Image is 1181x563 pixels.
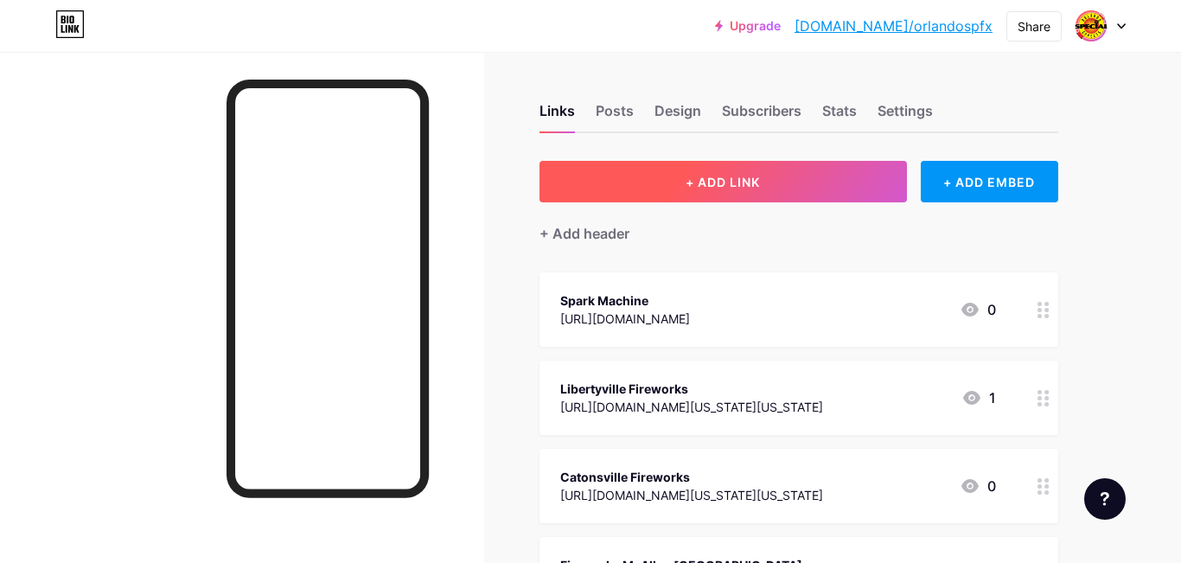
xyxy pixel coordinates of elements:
[539,161,907,202] button: + ADD LINK
[66,102,155,113] div: Domain Overview
[539,100,575,131] div: Links
[921,161,1058,202] div: + ADD EMBED
[795,16,993,36] a: [DOMAIN_NAME]/orlandospfx
[539,223,629,244] div: + Add header
[560,291,690,310] div: Spark Machine
[560,486,823,504] div: [URL][DOMAIN_NAME][US_STATE][US_STATE]
[654,100,701,131] div: Design
[722,100,801,131] div: Subscribers
[48,28,85,42] div: v 4.0.25
[878,100,933,131] div: Settings
[560,310,690,328] div: [URL][DOMAIN_NAME]
[28,45,41,59] img: website_grey.svg
[1075,10,1108,42] img: orlandospfx
[960,299,996,320] div: 0
[560,398,823,416] div: [URL][DOMAIN_NAME][US_STATE][US_STATE]
[45,45,190,59] div: Domain: [DOMAIN_NAME]
[172,100,186,114] img: tab_keywords_by_traffic_grey.svg
[686,175,760,189] span: + ADD LINK
[47,100,61,114] img: tab_domain_overview_orange.svg
[1018,17,1050,35] div: Share
[715,19,781,33] a: Upgrade
[822,100,857,131] div: Stats
[960,476,996,496] div: 0
[28,28,41,42] img: logo_orange.svg
[596,100,634,131] div: Posts
[560,468,823,486] div: Catonsville Fireworks
[961,387,996,408] div: 1
[560,380,823,398] div: Libertyville Fireworks
[191,102,291,113] div: Keywords by Traffic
